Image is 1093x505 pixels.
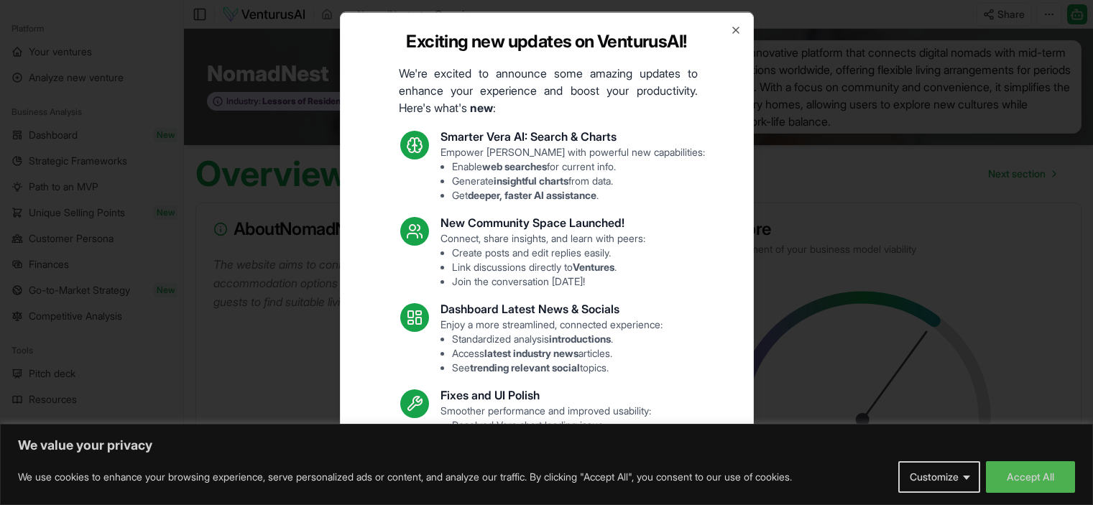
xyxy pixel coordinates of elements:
strong: insightful charts [494,174,568,186]
h3: Dashboard Latest News & Socials [441,300,663,317]
p: Connect, share insights, and learn with peers: [441,231,645,288]
li: Enable for current info. [452,159,705,173]
li: Enhanced overall UI consistency. [452,446,651,460]
li: Resolved Vera chart loading issue. [452,417,651,432]
h3: Fixes and UI Polish [441,386,651,403]
p: We're excited to announce some amazing updates to enhance your experience and boost your producti... [387,64,709,116]
strong: deeper, faster AI assistance [468,188,596,200]
strong: web searches [482,159,547,172]
li: Fixed mobile chat & sidebar glitches. [452,432,651,446]
li: Standardized analysis . [452,331,663,346]
li: Generate from data. [452,173,705,187]
strong: introductions [549,332,611,344]
li: Link discussions directly to . [452,259,645,274]
h3: Smarter Vera AI: Search & Charts [441,127,705,144]
h3: New Community Space Launched! [441,213,645,231]
li: Join the conversation [DATE]! [452,274,645,288]
strong: trending relevant social [470,361,580,373]
li: Access articles. [452,346,663,360]
strong: Ventures [573,260,614,272]
li: Create posts and edit replies easily. [452,245,645,259]
li: Get . [452,187,705,202]
p: Smoother performance and improved usability: [441,403,651,460]
strong: new [470,100,493,114]
h2: Exciting new updates on VenturusAI! [406,29,686,52]
li: See topics. [452,360,663,374]
p: Empower [PERSON_NAME] with powerful new capabilities: [441,144,705,202]
strong: latest industry news [484,346,578,358]
p: Enjoy a more streamlined, connected experience: [441,317,663,374]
